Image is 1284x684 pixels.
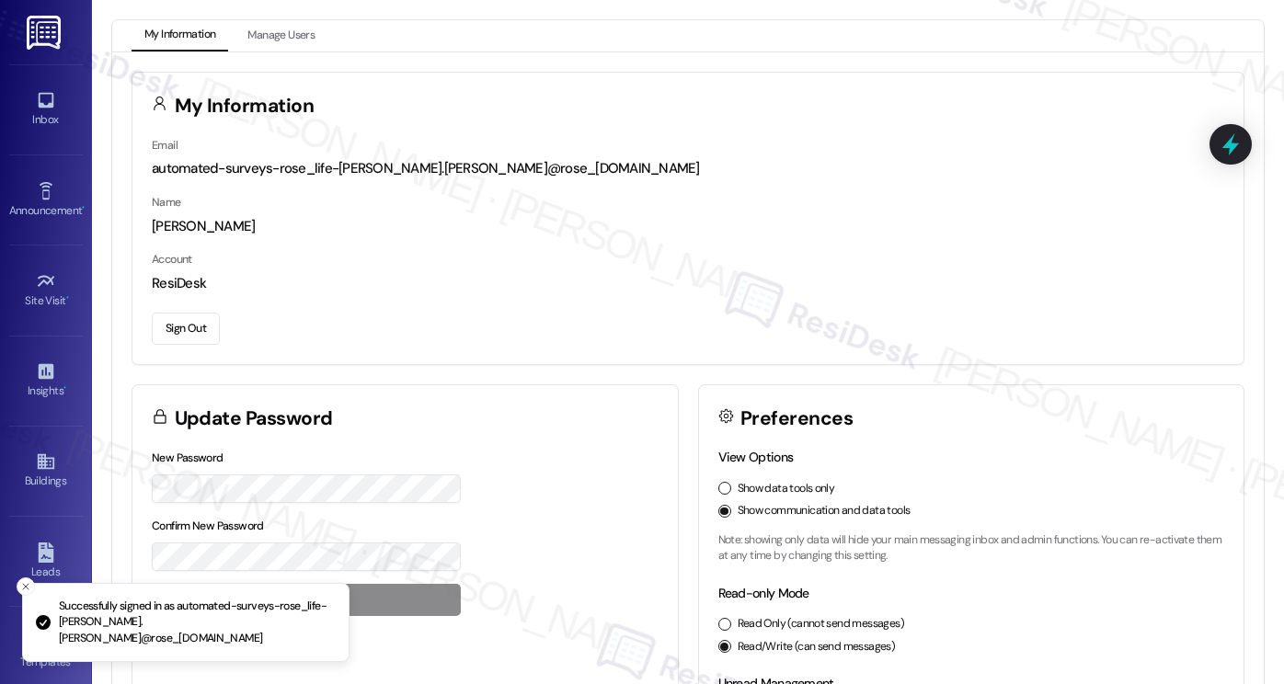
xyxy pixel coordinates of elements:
button: Manage Users [235,20,327,51]
label: Account [152,252,192,267]
p: Successfully signed in as automated-surveys-rose_life-[PERSON_NAME].[PERSON_NAME]@rose_[DOMAIN_NAME] [59,598,334,647]
label: Read-only Mode [718,585,809,601]
button: My Information [132,20,228,51]
span: • [66,291,69,304]
button: Close toast [17,577,35,596]
p: Note: showing only data will hide your main messaging inbox and admin functions. You can re-activ... [718,532,1225,564]
img: ResiDesk Logo [27,16,64,50]
button: Sign Out [152,313,220,345]
label: Show data tools only [738,481,835,497]
label: Read Only (cannot send messages) [738,616,904,633]
span: • [82,201,85,214]
div: ResiDesk [152,274,1224,293]
label: Email [152,138,178,153]
a: Insights • [9,356,83,405]
h3: My Information [175,97,315,116]
a: Templates • [9,627,83,677]
div: [PERSON_NAME] [152,217,1224,236]
h3: Preferences [740,409,853,428]
div: automated-surveys-rose_life-[PERSON_NAME].[PERSON_NAME]@rose_[DOMAIN_NAME] [152,159,1224,178]
a: Leads [9,537,83,587]
label: View Options [718,449,794,465]
label: Name [152,195,181,210]
label: Confirm New Password [152,519,264,533]
h3: Update Password [175,409,333,428]
label: New Password [152,450,224,465]
label: Read/Write (can send messages) [738,639,896,655]
a: Buildings [9,446,83,496]
a: Inbox [9,85,83,134]
label: Show communication and data tools [738,503,911,519]
a: Site Visit • [9,266,83,315]
span: • [63,382,66,394]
